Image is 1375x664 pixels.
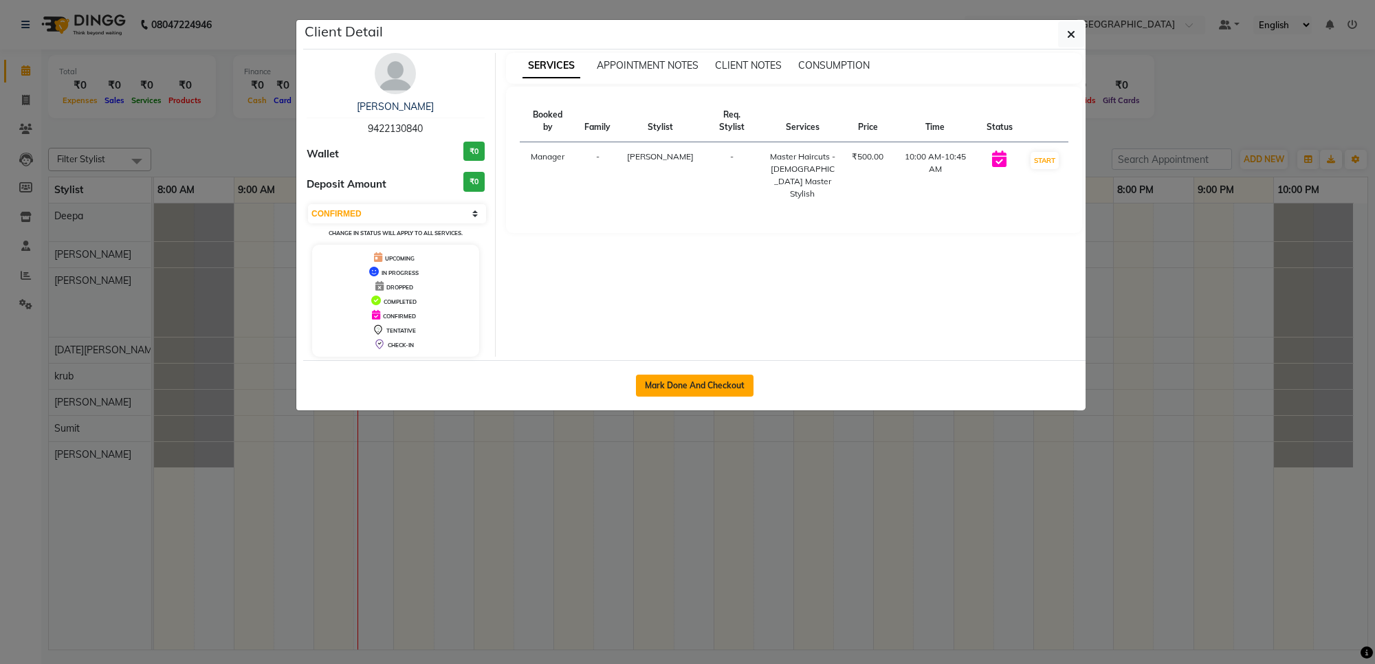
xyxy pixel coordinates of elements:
[844,100,892,142] th: Price
[383,313,416,320] span: CONFIRMED
[702,100,761,142] th: Req. Stylist
[329,230,463,236] small: Change in status will apply to all services.
[368,122,423,135] span: 9422130840
[769,151,835,200] div: Master Haircuts - [DEMOGRAPHIC_DATA] Master Stylish
[357,100,434,113] a: [PERSON_NAME]
[619,100,702,142] th: Stylist
[520,100,577,142] th: Booked by
[576,142,619,209] td: -
[463,142,485,162] h3: ₹0
[307,146,339,162] span: Wallet
[597,59,698,71] span: APPOINTMENT NOTES
[386,284,413,291] span: DROPPED
[702,142,761,209] td: -
[388,342,414,348] span: CHECK-IN
[385,255,415,262] span: UPCOMING
[386,327,416,334] span: TENTATIVE
[382,269,419,276] span: IN PROGRESS
[636,375,753,397] button: Mark Done And Checkout
[384,298,417,305] span: COMPLETED
[761,100,844,142] th: Services
[892,142,978,209] td: 10:00 AM-10:45 AM
[576,100,619,142] th: Family
[627,151,694,162] span: [PERSON_NAME]
[307,177,386,192] span: Deposit Amount
[798,59,870,71] span: CONSUMPTION
[892,100,978,142] th: Time
[305,21,383,42] h5: Client Detail
[522,54,580,78] span: SERVICES
[375,53,416,94] img: avatar
[715,59,782,71] span: CLIENT NOTES
[520,142,577,209] td: Manager
[1031,152,1059,169] button: START
[463,172,485,192] h3: ₹0
[978,100,1021,142] th: Status
[852,151,883,163] div: ₹500.00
